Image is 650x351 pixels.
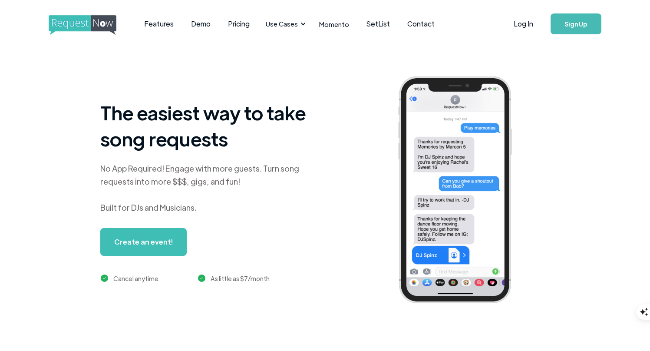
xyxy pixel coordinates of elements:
a: home [49,15,114,33]
img: requestnow logo [49,15,132,35]
a: Demo [182,10,219,37]
a: Sign Up [551,13,601,34]
a: Features [135,10,182,37]
div: Use Cases [261,10,308,37]
a: Create an event! [100,228,187,256]
h1: The easiest way to take song requests [100,99,317,152]
div: No App Required! Engage with more guests. Turn song requests into more $$$, gigs, and fun! Built ... [100,162,317,214]
a: Pricing [219,10,258,37]
a: Log In [505,9,542,39]
div: Use Cases [266,19,298,29]
div: As little as $7/month [211,273,270,284]
a: Momento [310,11,358,37]
img: iphone screenshot [388,70,535,312]
img: green checkmark [198,275,205,282]
img: green checkmark [101,275,108,282]
a: SetList [358,10,399,37]
div: Cancel anytime [113,273,158,284]
a: Contact [399,10,443,37]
